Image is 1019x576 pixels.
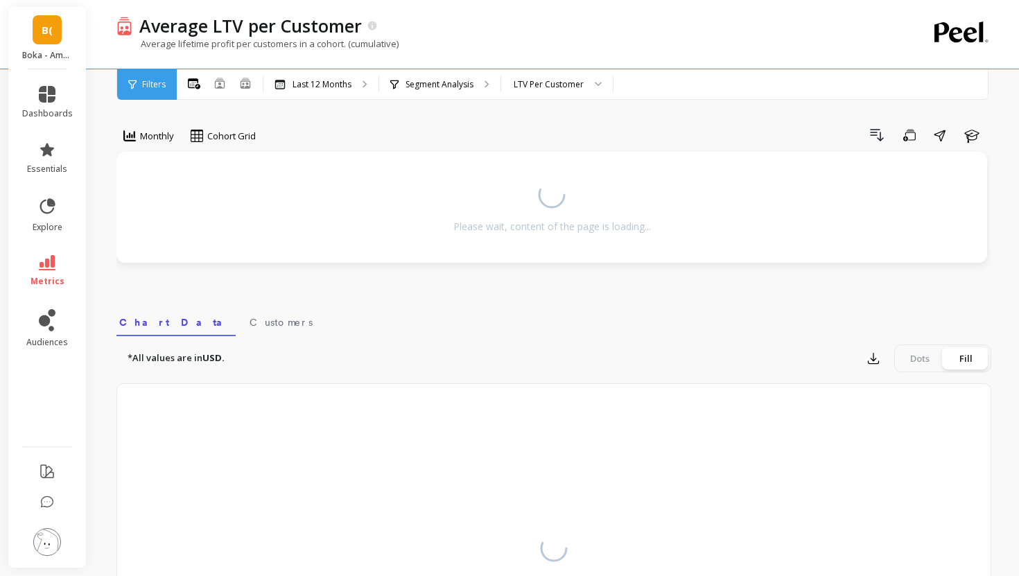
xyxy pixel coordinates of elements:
[33,528,61,556] img: profile picture
[33,222,62,233] span: explore
[116,37,399,50] p: Average lifetime profit per customers in a cohort. (cumulative)
[22,108,73,119] span: dashboards
[31,276,64,287] span: metrics
[207,130,256,143] span: Cohort Grid
[897,347,943,369] div: Dots
[453,220,651,234] div: Please wait, content of the page is loading...
[406,79,473,90] p: Segment Analysis
[26,337,68,348] span: audiences
[128,351,225,365] p: *All values are in
[943,347,988,369] div: Fill
[119,315,233,329] span: Chart Data
[293,79,351,90] p: Last 12 Months
[514,78,584,91] div: LTV Per Customer
[116,304,991,336] nav: Tabs
[250,315,313,329] span: Customers
[202,351,225,364] strong: USD.
[140,130,174,143] span: Monthly
[22,50,73,61] p: Boka - Amazon (Essor)
[142,79,166,90] span: Filters
[139,14,362,37] p: Average LTV per Customer
[27,164,67,175] span: essentials
[116,16,132,36] img: header icon
[42,22,53,38] span: B(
